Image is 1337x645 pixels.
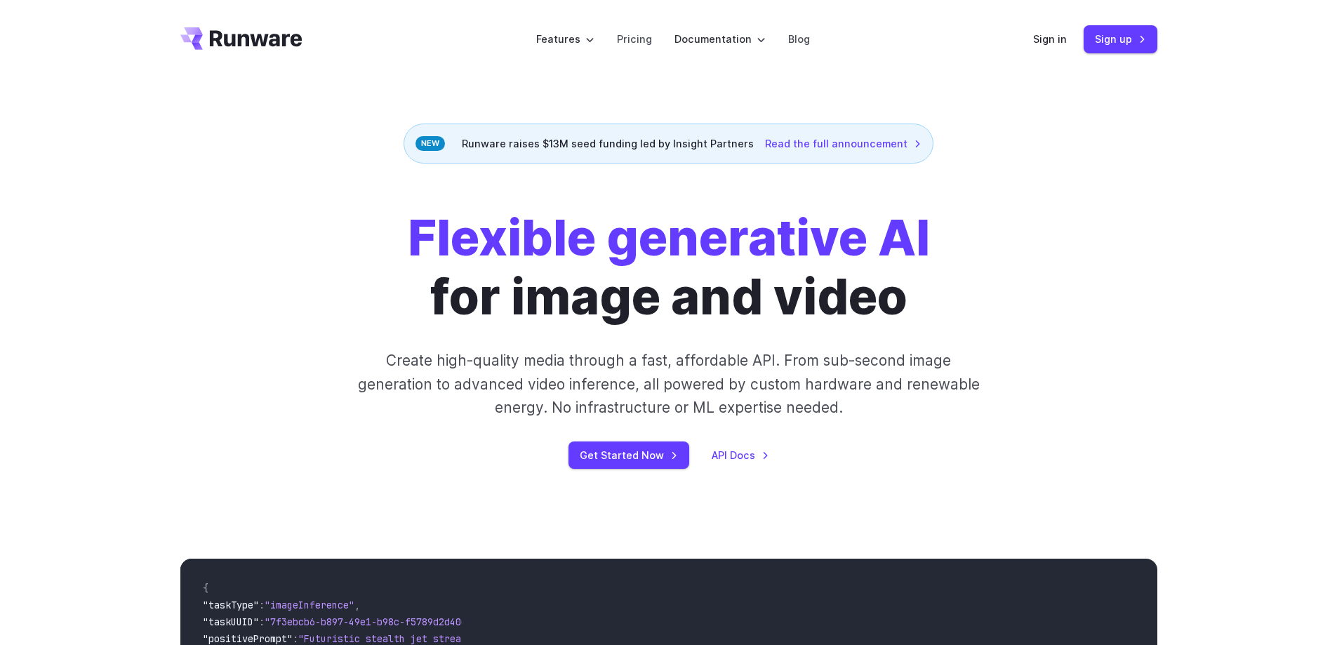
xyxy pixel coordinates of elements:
[259,599,265,611] span: :
[356,349,981,419] p: Create high-quality media through a fast, affordable API. From sub-second image generation to adv...
[1084,25,1157,53] a: Sign up
[203,616,259,628] span: "taskUUID"
[203,632,293,645] span: "positivePrompt"
[712,447,769,463] a: API Docs
[765,135,922,152] a: Read the full announcement
[788,31,810,47] a: Blog
[354,599,360,611] span: ,
[203,582,208,594] span: {
[265,616,478,628] span: "7f3ebcb6-b897-49e1-b98c-f5789d2d40d7"
[180,27,302,50] a: Go to /
[265,599,354,611] span: "imageInference"
[293,632,298,645] span: :
[298,632,809,645] span: "Futuristic stealth jet streaking through a neon-lit cityscape with glowing purple exhaust"
[1033,31,1067,47] a: Sign in
[404,124,933,164] div: Runware raises $13M seed funding led by Insight Partners
[617,31,652,47] a: Pricing
[408,208,930,326] h1: for image and video
[536,31,594,47] label: Features
[203,599,259,611] span: "taskType"
[568,441,689,469] a: Get Started Now
[259,616,265,628] span: :
[408,208,930,267] strong: Flexible generative AI
[674,31,766,47] label: Documentation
